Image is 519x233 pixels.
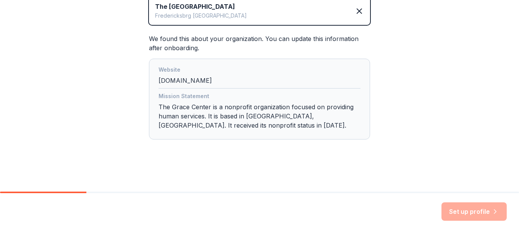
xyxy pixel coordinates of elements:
div: The [GEOGRAPHIC_DATA] [155,2,247,11]
div: We found this about your organization. You can update this information after onboarding. [149,34,370,139]
div: Mission Statement [159,92,360,102]
div: Fredericksbrg [GEOGRAPHIC_DATA] [155,11,247,20]
div: Website [159,65,360,76]
div: [DOMAIN_NAME] [159,65,360,89]
div: The Grace Center is a nonprofit organization focused on providing human services. It is based in ... [159,92,360,133]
